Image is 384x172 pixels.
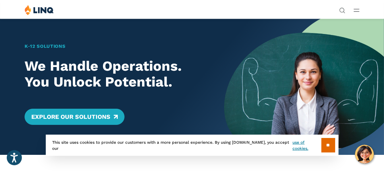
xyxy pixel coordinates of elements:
button: Open Main Menu [354,6,359,14]
button: Hello, have a question? Let’s chat. [355,145,374,164]
div: This site uses cookies to provide our customers with a more personal experience. By using [DOMAIN... [46,135,339,156]
h2: We Handle Operations. You Unlock Potential. [25,58,208,90]
nav: Utility Navigation [339,5,345,13]
a: Explore Our Solutions [25,109,125,125]
a: use of cookies. [292,139,321,151]
img: LINQ | K‑12 Software [25,5,54,15]
h1: K‑12 Solutions [25,43,208,50]
img: Home Banner [224,19,384,155]
button: Open Search Bar [339,7,345,13]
